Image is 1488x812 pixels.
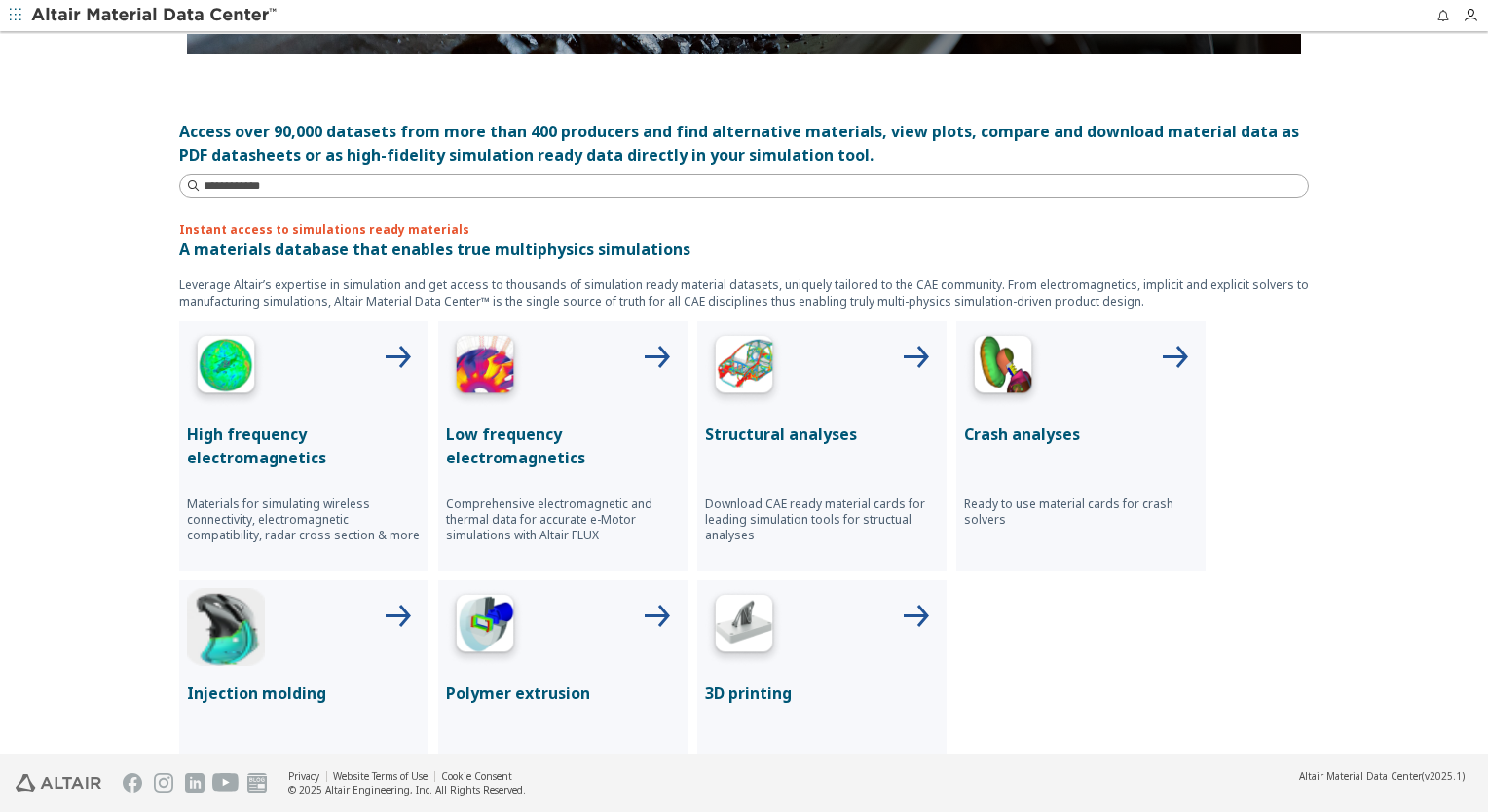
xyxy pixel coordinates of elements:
img: Crash Analyses Icon [964,329,1042,407]
img: Altair Material Data Center [31,6,279,25]
p: Crash analyses [964,423,1198,446]
img: 3D Printing Icon [705,588,783,666]
p: A materials database that enables true multiphysics simulations [179,238,1309,261]
p: Injection molding [187,682,421,705]
div: © 2025 Altair Engineering, Inc. All Rights Reserved. [288,783,526,796]
a: Cookie Consent [441,769,512,783]
p: Materials for simulating wireless connectivity, electromagnetic compatibility, radar cross sectio... [187,497,421,543]
a: Website Terms of Use [333,769,428,783]
p: Low frequency electromagnetics [446,423,680,469]
button: High Frequency IconHigh frequency electromagneticsMaterials for simulating wireless connectivity,... [179,321,428,571]
p: High frequency electromagnetics [187,423,421,469]
p: 3D printing [705,682,939,705]
img: Altair Engineering [16,774,101,792]
img: High Frequency Icon [187,329,265,407]
img: Injection Molding Icon [187,588,265,666]
p: Comprehensive electromagnetic and thermal data for accurate e-Motor simulations with Altair FLUX [446,497,680,543]
p: Download CAE ready material cards for leading simulation tools for structual analyses [705,497,939,543]
p: Instant access to simulations ready materials [179,221,1309,238]
img: Structural Analyses Icon [705,329,783,407]
span: Altair Material Data Center [1299,769,1422,783]
p: Leverage Altair’s expertise in simulation and get access to thousands of simulation ready materia... [179,277,1309,310]
button: Crash Analyses IconCrash analysesReady to use material cards for crash solvers [956,321,1206,571]
img: Polymer Extrusion Icon [446,588,524,666]
p: Structural analyses [705,423,939,446]
a: Privacy [288,769,319,783]
button: Structural Analyses IconStructural analysesDownload CAE ready material cards for leading simulati... [697,321,947,571]
p: Polymer extrusion [446,682,680,705]
img: Low Frequency Icon [446,329,524,407]
div: Access over 90,000 datasets from more than 400 producers and find alternative materials, view plo... [179,120,1309,166]
div: (v2025.1) [1299,769,1465,783]
p: Ready to use material cards for crash solvers [964,497,1198,528]
button: Low Frequency IconLow frequency electromagneticsComprehensive electromagnetic and thermal data fo... [438,321,688,571]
